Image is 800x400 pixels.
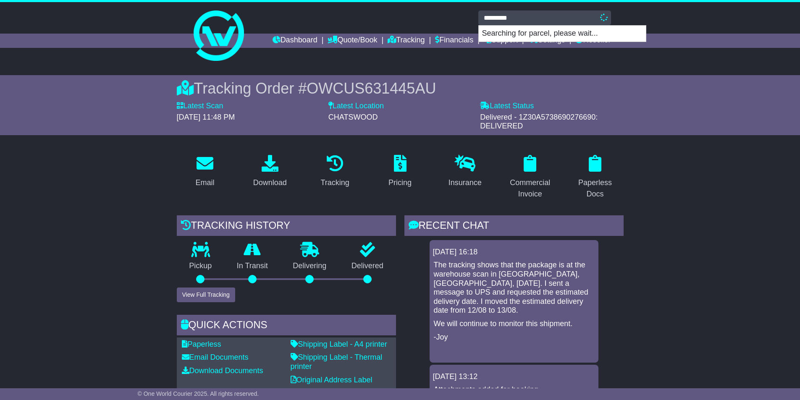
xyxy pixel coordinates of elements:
[339,261,396,271] p: Delivered
[383,152,417,191] a: Pricing
[182,340,221,348] a: Paperless
[291,353,383,371] a: Shipping Label - Thermal printer
[253,177,287,188] div: Download
[433,372,595,382] div: [DATE] 13:12
[320,177,349,188] div: Tracking
[177,315,396,337] div: Quick Actions
[307,80,436,97] span: OWCUS631445AU
[328,34,377,48] a: Quote/Book
[480,113,598,131] span: Delivered - 1Z30A5738690276690: DELIVERED
[177,215,396,238] div: Tracking history
[291,340,387,348] a: Shipping Label - A4 printer
[248,152,292,191] a: Download
[195,177,214,188] div: Email
[177,113,235,121] span: [DATE] 11:48 PM
[328,102,384,111] label: Latest Location
[328,113,378,121] span: CHATSWOOD
[224,261,281,271] p: In Transit
[315,152,354,191] a: Tracking
[177,261,225,271] p: Pickup
[388,34,425,48] a: Tracking
[479,26,646,42] p: Searching for parcel, please wait...
[567,152,624,203] a: Paperless Docs
[449,177,482,188] div: Insurance
[182,353,249,361] a: Email Documents
[190,152,220,191] a: Email
[434,333,594,342] p: -Joy
[177,102,223,111] label: Latest Scan
[572,177,618,200] div: Paperless Docs
[433,248,595,257] div: [DATE] 16:18
[443,152,487,191] a: Insurance
[281,261,339,271] p: Delivering
[480,102,534,111] label: Latest Status
[404,215,624,238] div: RECENT CHAT
[138,390,259,397] span: © One World Courier 2025. All rights reserved.
[177,79,624,97] div: Tracking Order #
[291,376,372,384] a: Original Address Label
[182,366,263,375] a: Download Documents
[273,34,317,48] a: Dashboard
[507,177,553,200] div: Commercial Invoice
[177,288,235,302] button: View Full Tracking
[434,319,594,329] p: We will continue to monitor this shipment.
[388,177,412,188] div: Pricing
[502,152,559,203] a: Commercial Invoice
[434,261,594,315] p: The tracking shows that the package is at the warehouse scan in [GEOGRAPHIC_DATA], [GEOGRAPHIC_DA...
[435,34,473,48] a: Financials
